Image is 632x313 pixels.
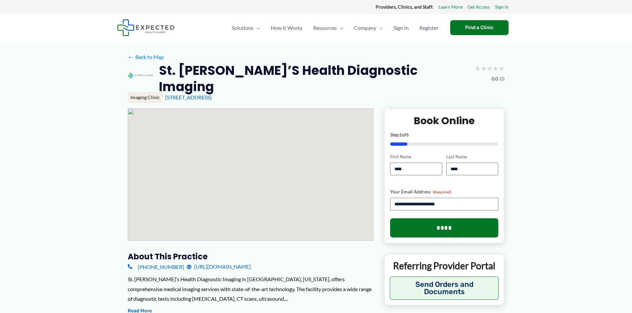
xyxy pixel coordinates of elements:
[253,16,260,39] span: Menu Toggle
[499,75,505,83] span: (0)
[128,52,164,62] a: ←Back to Map
[390,154,442,160] label: First Name
[499,62,505,75] span: ★
[390,277,499,300] button: Send Orders and Documents
[399,132,402,137] span: 1
[313,16,337,39] span: Resources
[467,3,490,11] a: Get Access
[487,62,493,75] span: ★
[354,16,376,39] span: Company
[492,75,498,83] span: 0.0
[165,94,212,100] a: [STREET_ADDRESS]
[495,3,509,11] a: Sign In
[128,251,374,262] h3: About this practice
[227,16,265,39] a: SolutionsMenu Toggle
[376,4,434,10] strong: Providers, Clinics, and Staff:
[337,16,343,39] span: Menu Toggle
[390,260,499,272] p: Referring Provider Portal
[349,16,388,39] a: CompanyMenu Toggle
[128,92,163,103] div: Imaging Clinic
[128,54,134,60] span: ←
[475,62,481,75] span: ★
[271,16,303,39] span: How It Works
[390,114,499,127] h2: Book Online
[450,20,509,35] a: Find a Clinic
[187,262,251,272] a: [URL][DOMAIN_NAME]
[265,16,308,39] a: How It Works
[481,62,487,75] span: ★
[390,188,499,195] label: Your Email Address
[446,154,498,160] label: Last Name
[128,274,374,304] div: St. [PERSON_NAME]'s Health Diagnostic Imaging in [GEOGRAPHIC_DATA], [US_STATE], offers comprehens...
[390,132,499,137] p: Step of
[128,262,184,272] a: [PHONE_NUMBER]
[388,16,414,39] a: Sign In
[439,3,462,11] a: Learn More
[414,16,444,39] a: Register
[393,16,409,39] span: Sign In
[493,62,499,75] span: ★
[308,16,349,39] a: ResourcesMenu Toggle
[159,62,469,95] h2: St. [PERSON_NAME]’s Health Diagnostic Imaging
[117,19,175,36] img: Expected Healthcare Logo - side, dark font, small
[232,16,253,39] span: Solutions
[419,16,438,39] span: Register
[227,16,444,39] nav: Primary Site Navigation
[406,132,409,137] span: 6
[376,16,383,39] span: Menu Toggle
[433,189,452,194] span: (Required)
